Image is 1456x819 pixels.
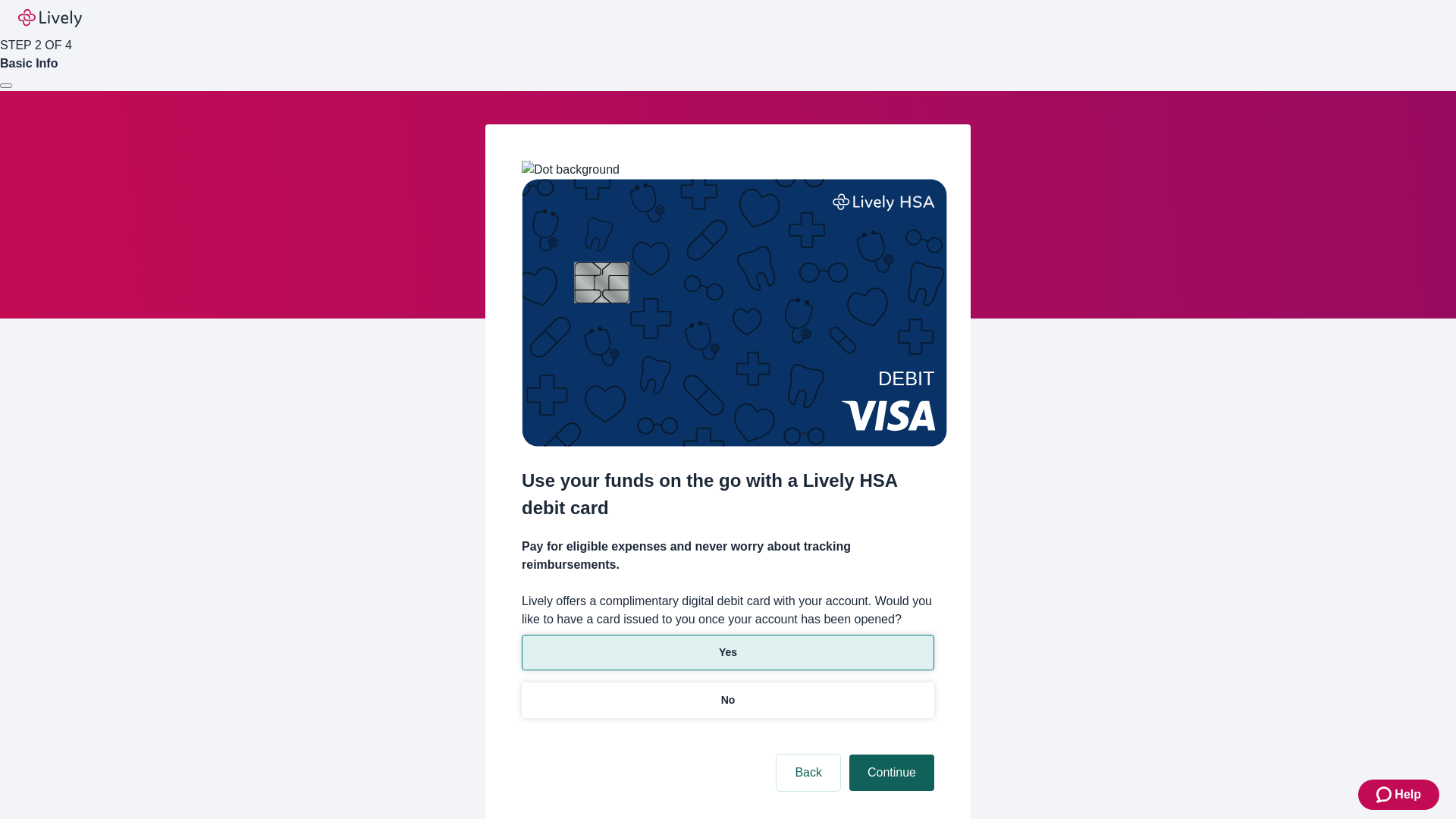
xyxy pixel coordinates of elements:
[1376,786,1395,804] svg: Zendesk support icon
[1358,780,1439,810] button: Zendesk support iconHelp
[522,161,620,179] img: Dot background
[522,179,947,447] img: Debit card
[522,538,934,574] h4: Pay for eligible expenses and never worry about tracking reimbursements.
[522,635,934,670] button: Yes
[849,755,934,791] button: Continue
[18,9,82,27] img: Lively
[721,692,736,708] p: No
[1395,786,1421,804] span: Help
[522,682,934,718] button: No
[522,467,934,522] h2: Use your funds on the go with a Lively HSA debit card
[777,755,840,791] button: Back
[522,592,934,629] label: Lively offers a complimentary digital debit card with your account. Would you like to have a card...
[719,645,737,661] p: Yes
